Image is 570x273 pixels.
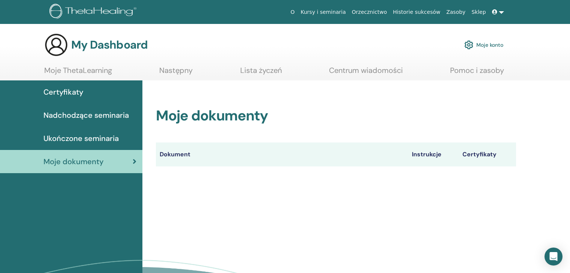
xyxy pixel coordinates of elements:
img: cog.svg [464,39,473,51]
a: Sklep [468,5,489,19]
a: Moje ThetaLearning [44,66,112,80]
span: Certyfikaty [43,86,83,98]
img: logo.png [49,4,139,21]
a: O [287,5,298,19]
a: Centrum wiadomości [329,66,403,80]
a: Kursy i seminaria [298,5,349,19]
th: Dokument [156,142,408,166]
img: generic-user-icon.jpg [44,33,68,57]
span: Nadchodzące seminaria [43,110,129,121]
span: Ukończone seminaria [43,133,119,144]
a: Historie sukcesów [390,5,443,19]
a: Lista życzeń [240,66,282,80]
h3: My Dashboard [71,38,148,52]
a: Orzecznictwo [349,5,390,19]
th: Instrukcje [408,142,459,166]
h2: Moje dokumenty [156,107,516,125]
a: Zasoby [443,5,468,19]
div: Open Intercom Messenger [545,248,563,266]
th: Certyfikaty [459,142,516,166]
a: Moje konto [464,37,503,53]
span: Moje dokumenty [43,156,103,167]
a: Pomoc i zasoby [450,66,504,80]
a: Następny [159,66,193,80]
